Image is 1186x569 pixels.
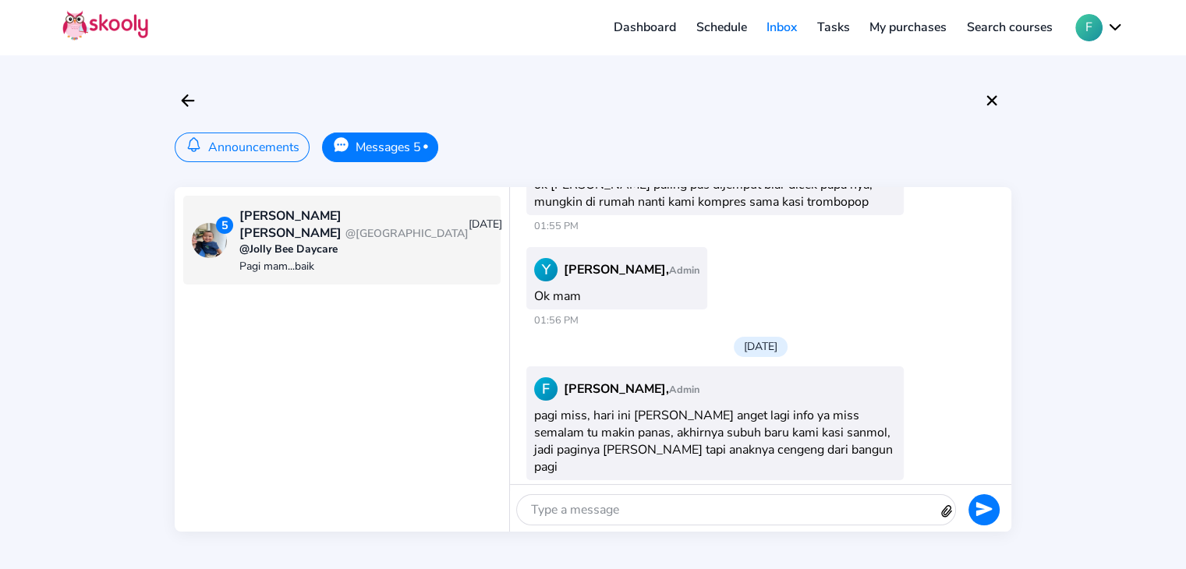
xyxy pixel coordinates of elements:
div: Y [534,258,558,281]
span: Admin [669,263,699,277]
img: 202504110724589150957335619769746266608800361541202504110745080792294527529358.jpg [192,223,227,258]
ion-icon: arrow back outline [179,91,197,110]
div: pagi miss, hari ini [PERSON_NAME] anget lagi info ya miss semalam tu makin panas, akhirnya subuh ... [526,366,904,480]
div: F [534,377,558,401]
span: • [423,138,429,154]
button: Messages 5• [322,133,437,162]
button: close [979,87,1005,114]
ion-icon: notifications outline [186,136,202,153]
div: [DATE] [469,217,502,231]
a: Search courses [957,15,1063,40]
a: Inbox [756,15,807,40]
button: Announcements [175,133,310,162]
ion-icon: chatbubble ellipses [333,136,349,153]
a: Schedule [686,15,757,40]
span: 01:55 PM [526,219,904,233]
span: [PERSON_NAME], [564,261,699,278]
a: Tasks [807,15,860,40]
div: [PERSON_NAME] [PERSON_NAME] [239,207,469,242]
div: Ok mam [526,247,707,309]
div: Pagi mam...baik [239,259,502,274]
span: Admin [669,383,699,397]
div: [DATE] [734,337,788,356]
ion-icon: attach outline [934,499,959,524]
button: send [968,494,1000,525]
span: 01:56 PM [526,313,904,327]
div: 5 [216,217,233,234]
a: Dashboard [604,15,686,40]
img: Skooly [62,10,148,41]
button: Fchevron down outline [1075,14,1124,41]
a: My purchases [859,15,957,40]
span: @[GEOGRAPHIC_DATA] [345,226,469,241]
span: [PERSON_NAME], [564,380,699,398]
button: attach outline [938,503,955,525]
ion-icon: close [982,91,1001,110]
ion-icon: send [975,500,993,518]
div: @Jolly Bee Daycare [239,242,502,256]
button: arrow back outline [175,87,201,114]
